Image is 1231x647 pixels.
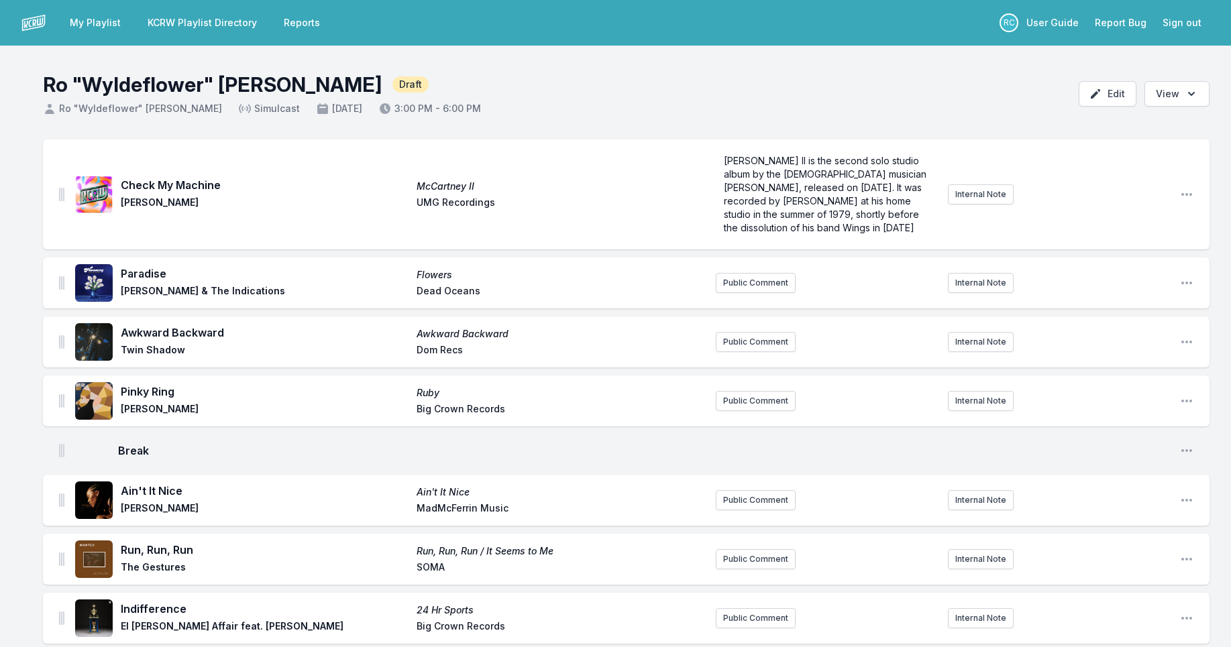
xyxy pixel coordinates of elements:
[1180,188,1193,201] button: Open playlist item options
[1180,444,1193,457] button: Open playlist item options
[238,102,300,115] span: Simulcast
[417,196,704,212] span: UMG Recordings
[1180,335,1193,349] button: Open playlist item options
[21,11,46,35] img: logo-white-87cec1fa9cbef997252546196dc51331.png
[1180,493,1193,507] button: Open playlist item options
[75,540,113,578] img: Run, Run, Run / It Seems to Me
[1000,13,1018,32] p: Rocio Contreras
[121,542,409,558] span: Run, Run, Run
[417,268,704,282] span: Flowers
[121,284,409,300] span: [PERSON_NAME] & The Indications
[417,485,704,499] span: Ain't It Nice
[59,552,64,566] img: Drag Handle
[417,386,704,400] span: Ruby
[716,549,796,569] button: Public Comment
[417,502,704,518] span: MadMcFerrin Music
[43,102,222,115] span: Ro "Wyldeflower" [PERSON_NAME]
[716,490,796,510] button: Public Comment
[1079,81,1136,107] button: Edit
[121,343,409,359] span: Twin Shadow
[417,402,704,418] span: Big Crown Records
[121,502,409,518] span: [PERSON_NAME]
[716,273,796,293] button: Public Comment
[75,481,113,519] img: Ain't It Nice
[75,176,113,213] img: McCartney II
[75,599,113,637] img: 24 Hr Sports
[121,384,409,400] span: Pinky Ring
[378,102,481,115] span: 3:00 PM - 6:00 PM
[1155,11,1210,35] button: Sign out
[948,490,1014,510] button: Internal Note
[1180,394,1193,408] button: Open playlist item options
[75,264,113,302] img: Flowers
[121,561,409,577] span: The Gestures
[121,266,409,282] span: Paradise
[121,402,409,418] span: [PERSON_NAME]
[724,155,929,233] span: [PERSON_NAME] II is the second solo studio album by the [DEMOGRAPHIC_DATA] musician [PERSON_NAME]...
[417,561,704,577] span: SOMA
[948,332,1014,352] button: Internal Note
[1087,11,1155,35] a: Report Bug
[417,620,704,636] span: Big Crown Records
[1144,81,1210,107] button: Open options
[59,276,64,290] img: Drag Handle
[1180,276,1193,290] button: Open playlist item options
[1018,11,1087,35] a: User Guide
[59,444,64,457] img: Drag Handle
[75,323,113,361] img: Awkward Backward
[59,335,64,349] img: Drag Handle
[948,273,1014,293] button: Internal Note
[140,11,265,35] a: KCRW Playlist Directory
[118,443,1169,459] span: Break
[59,493,64,507] img: Drag Handle
[62,11,129,35] a: My Playlist
[59,394,64,408] img: Drag Handle
[417,180,704,193] span: McCartney II
[1180,611,1193,625] button: Open playlist item options
[948,549,1014,569] button: Internal Note
[1180,552,1193,566] button: Open playlist item options
[716,332,796,352] button: Public Comment
[121,483,409,499] span: Ain't It Nice
[948,184,1014,204] button: Internal Note
[716,391,796,411] button: Public Comment
[121,601,409,617] span: Indifference
[417,343,704,359] span: Dom Recs
[948,391,1014,411] button: Internal Note
[43,72,382,97] h1: Ro "Wyldeflower" [PERSON_NAME]
[948,608,1014,628] button: Internal Note
[316,102,362,115] span: [DATE]
[417,284,704,300] span: Dead Oceans
[392,76,429,93] span: Draft
[121,620,409,636] span: El [PERSON_NAME] Affair feat. [PERSON_NAME]
[75,382,113,420] img: Ruby
[121,325,409,341] span: Awkward Backward
[59,188,64,201] img: Drag Handle
[417,603,704,617] span: 24 Hr Sports
[276,11,328,35] a: Reports
[716,608,796,628] button: Public Comment
[417,544,704,558] span: Run, Run, Run / It Seems to Me
[59,611,64,625] img: Drag Handle
[417,327,704,341] span: Awkward Backward
[121,196,409,212] span: [PERSON_NAME]
[121,177,409,193] span: Check My Machine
